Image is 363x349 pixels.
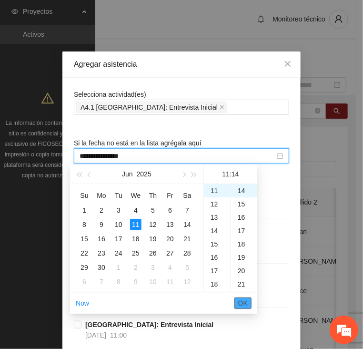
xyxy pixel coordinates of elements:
[76,217,93,232] td: 2025-06-08
[137,164,151,184] button: 2025
[113,219,124,230] div: 10
[113,205,124,216] div: 3
[144,232,161,246] td: 2025-06-19
[76,102,227,113] span: A4.1 Chihuahua: Entrevista Inicial
[181,276,193,287] div: 12
[179,275,196,289] td: 2025-07-12
[93,232,110,246] td: 2025-06-16
[181,233,193,245] div: 21
[284,60,292,68] span: close
[179,260,196,275] td: 2025-07-05
[181,247,193,259] div: 28
[147,219,159,230] div: 12
[204,237,231,251] div: 15
[231,251,257,264] div: 19
[93,188,110,203] th: Mo
[110,203,127,217] td: 2025-06-03
[238,298,248,308] span: OK
[96,276,107,287] div: 7
[231,291,257,304] div: 22
[144,188,161,203] th: Th
[204,291,231,304] div: 19
[275,51,301,77] button: Close
[127,188,144,203] th: We
[74,91,146,98] span: Selecciona actividad(es)
[110,246,127,260] td: 2025-06-24
[127,275,144,289] td: 2025-07-09
[231,264,257,277] div: 20
[231,184,257,197] div: 14
[130,262,141,273] div: 2
[110,331,127,339] span: 11:00
[208,164,253,184] div: 11:14
[164,233,176,245] div: 20
[76,275,93,289] td: 2025-07-06
[161,232,179,246] td: 2025-06-20
[231,237,257,251] div: 18
[76,203,93,217] td: 2025-06-01
[76,232,93,246] td: 2025-06-15
[161,203,179,217] td: 2025-06-06
[179,217,196,232] td: 2025-06-14
[113,276,124,287] div: 8
[234,298,252,309] button: OK
[93,260,110,275] td: 2025-06-30
[127,232,144,246] td: 2025-06-18
[110,217,127,232] td: 2025-06-10
[179,188,196,203] th: Sa
[93,217,110,232] td: 2025-06-09
[74,59,289,70] div: Agregar asistencia
[96,262,107,273] div: 30
[231,277,257,291] div: 21
[113,262,124,273] div: 1
[96,247,107,259] div: 23
[76,188,93,203] th: Su
[5,241,181,274] textarea: Escriba su mensaje y pulse “Intro”
[130,276,141,287] div: 9
[204,197,231,211] div: 12
[79,205,90,216] div: 1
[79,219,90,230] div: 8
[127,203,144,217] td: 2025-06-04
[127,246,144,260] td: 2025-06-25
[156,5,179,28] div: Minimizar ventana de chat en vivo
[220,105,224,110] span: close
[181,219,193,230] div: 14
[113,233,124,245] div: 17
[147,262,159,273] div: 3
[96,205,107,216] div: 2
[161,275,179,289] td: 2025-07-11
[204,264,231,277] div: 17
[164,276,176,287] div: 11
[164,205,176,216] div: 6
[110,275,127,289] td: 2025-07-08
[79,247,90,259] div: 22
[179,246,196,260] td: 2025-06-28
[93,246,110,260] td: 2025-06-23
[161,260,179,275] td: 2025-07-04
[161,217,179,232] td: 2025-06-13
[147,247,159,259] div: 26
[79,276,90,287] div: 6
[181,262,193,273] div: 5
[122,164,133,184] button: Jun
[127,217,144,232] td: 2025-06-11
[81,102,218,113] span: A4.1 [GEOGRAPHIC_DATA]: Entrevista Inicial
[204,184,231,197] div: 11
[161,246,179,260] td: 2025-06-27
[79,262,90,273] div: 29
[204,277,231,291] div: 18
[96,233,107,245] div: 16
[204,224,231,237] div: 14
[164,262,176,273] div: 4
[179,232,196,246] td: 2025-06-21
[144,260,161,275] td: 2025-07-03
[231,211,257,224] div: 16
[231,197,257,211] div: 15
[85,331,106,339] span: [DATE]
[110,188,127,203] th: Tu
[113,247,124,259] div: 24
[93,275,110,289] td: 2025-07-07
[130,247,141,259] div: 25
[147,276,159,287] div: 10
